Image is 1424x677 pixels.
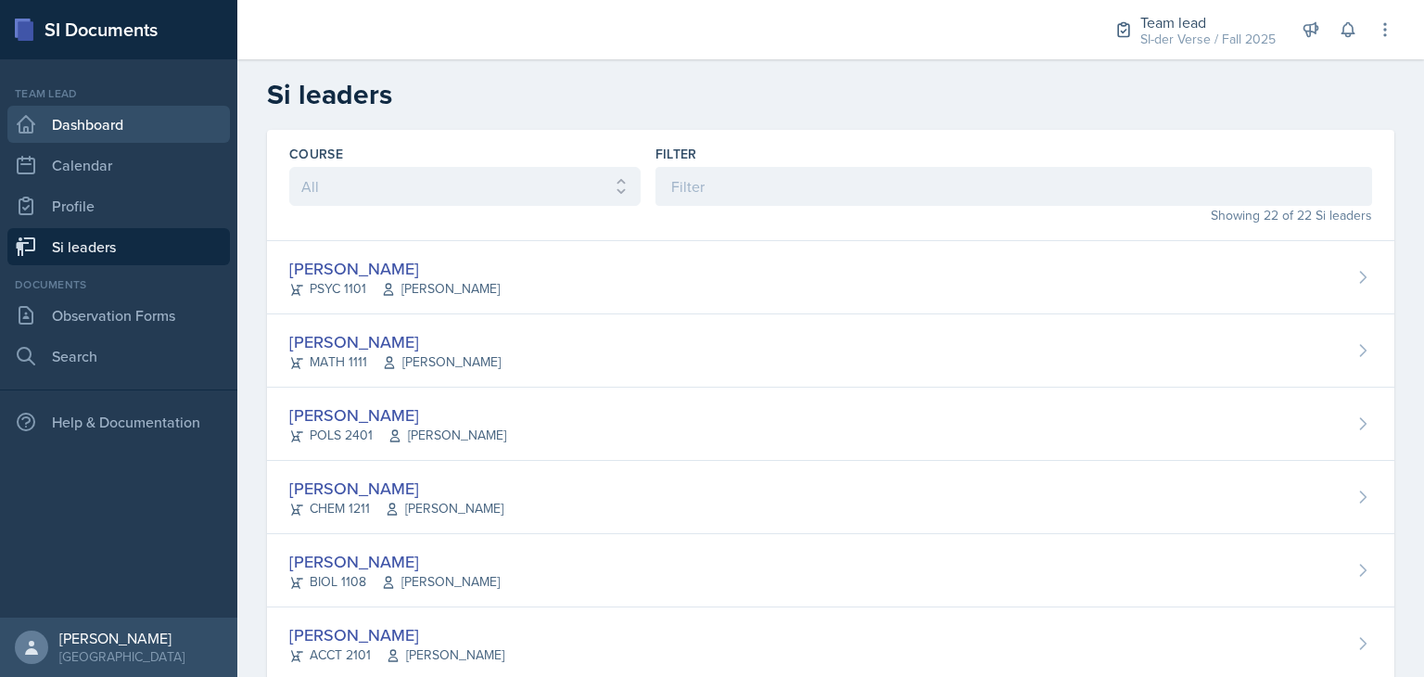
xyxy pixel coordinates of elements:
[59,647,184,666] div: [GEOGRAPHIC_DATA]
[267,461,1394,534] a: [PERSON_NAME] CHEM 1211[PERSON_NAME]
[7,85,230,102] div: Team lead
[1140,11,1276,33] div: Team lead
[289,402,506,428] div: [PERSON_NAME]
[7,187,230,224] a: Profile
[7,106,230,143] a: Dashboard
[385,499,503,518] span: [PERSON_NAME]
[7,276,230,293] div: Documents
[382,352,501,372] span: [PERSON_NAME]
[59,629,184,647] div: [PERSON_NAME]
[267,314,1394,388] a: [PERSON_NAME] MATH 1111[PERSON_NAME]
[7,297,230,334] a: Observation Forms
[267,534,1394,607] a: [PERSON_NAME] BIOL 1108[PERSON_NAME]
[289,352,501,372] div: MATH 1111
[655,206,1372,225] div: Showing 22 of 22 Si leaders
[289,645,504,665] div: ACCT 2101
[267,241,1394,314] a: [PERSON_NAME] PSYC 1101[PERSON_NAME]
[7,338,230,375] a: Search
[289,572,500,592] div: BIOL 1108
[655,145,697,163] label: Filter
[388,426,506,445] span: [PERSON_NAME]
[1140,30,1276,49] div: SI-der Verse / Fall 2025
[289,145,343,163] label: Course
[381,279,500,299] span: [PERSON_NAME]
[7,147,230,184] a: Calendar
[289,476,503,501] div: [PERSON_NAME]
[289,329,501,354] div: [PERSON_NAME]
[381,572,500,592] span: [PERSON_NAME]
[7,403,230,441] div: Help & Documentation
[289,549,500,574] div: [PERSON_NAME]
[386,645,504,665] span: [PERSON_NAME]
[655,167,1372,206] input: Filter
[7,228,230,265] a: Si leaders
[267,78,1394,111] h2: Si leaders
[289,622,504,647] div: [PERSON_NAME]
[289,426,506,445] div: POLS 2401
[267,388,1394,461] a: [PERSON_NAME] POLS 2401[PERSON_NAME]
[289,279,500,299] div: PSYC 1101
[289,499,503,518] div: CHEM 1211
[289,256,500,281] div: [PERSON_NAME]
